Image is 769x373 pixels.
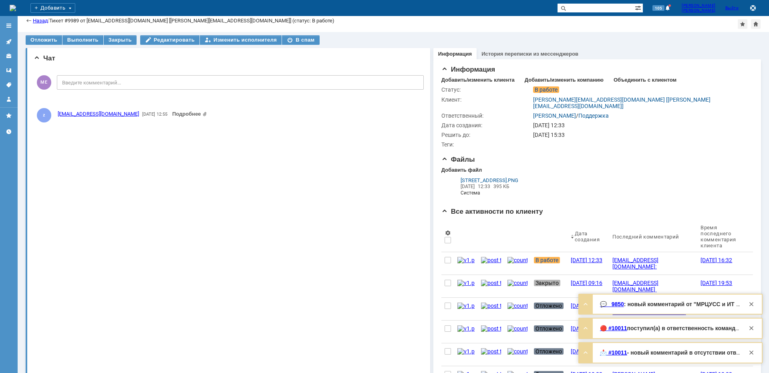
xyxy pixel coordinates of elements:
div: Ответственный: [441,112,531,119]
span: [DATE] 15:33 [533,132,565,138]
a: Теги [2,78,15,91]
div: Добавить файл [441,167,482,173]
a: Активности [2,35,15,48]
span: Отложено [534,325,564,332]
a: [DATE] 09:16 [568,275,610,297]
a: [EMAIL_ADDRESS][DOMAIN_NAME]: С уважением, [PERSON_NAME]-менеджер Отдела сервисной поддержки АО «... [609,252,697,275]
div: Добавить [30,3,75,13]
div: / [533,112,609,119]
div: Дата создания: [441,122,531,128]
span: [DATE] [142,112,155,117]
img: counter.png [507,257,527,263]
a: v1.png [454,298,478,320]
a: 📩 #10011 [600,349,627,356]
div: [DATE] 19:53 [701,280,732,286]
a: counter.png [504,252,531,275]
span: [PERSON_NAME] [682,3,716,8]
a: [DATE] 13:00 [568,298,610,320]
a: Мой профиль [2,93,15,106]
span: Закрыто [534,280,560,286]
a: Закрыто [531,275,568,297]
div: [DATE] 16:32 [701,257,732,263]
div: | [48,17,49,23]
a: post ticket.png [478,252,504,275]
a: post ticket.png [478,343,504,366]
img: logo [10,5,16,11]
div: Закрыть [747,299,756,309]
span: Чат [34,54,55,62]
i: Система [461,190,531,196]
a: v1.png [454,275,478,297]
div: Закрыть [747,348,756,357]
a: Назад [33,18,48,24]
a: Клиенты [2,50,15,62]
div: [DATE] 11:34 [571,325,602,332]
a: counter.png [504,298,531,320]
img: post ticket.png [481,348,501,355]
img: v1.png [457,325,475,332]
div: Добавить/изменить компанию [525,77,604,83]
a: 💬 9850 [600,301,624,307]
div: Добавить в избранное [738,19,747,29]
img: v1.png [457,280,475,286]
div: Клиент: [441,96,531,103]
a: Поддержка [578,112,609,119]
span: Расширенный поиск [635,4,643,11]
th: Дата создания [568,221,610,252]
a: [DATE] 16:32 [697,252,747,275]
div: Последний комментарий [612,234,679,240]
a: История переписки из мессенджеров [481,51,578,57]
span: [PERSON_NAME] [682,8,716,13]
a: post ticket.png [478,275,504,297]
button: Сохранить лог [748,3,758,13]
span: .PNG [507,177,518,183]
a: [PERSON_NAME][EMAIL_ADDRESS][DOMAIN_NAME] [[PERSON_NAME][EMAIL_ADDRESS][DOMAIN_NAME]] [533,96,711,109]
span: МЕ [37,75,51,90]
a: 🔴 #10011 [600,325,627,331]
th: Время последнего комментария клиента [697,221,747,252]
span: Информация [441,66,495,73]
img: post ticket.png [481,303,501,309]
div: Теги: [441,141,531,148]
a: v1.png [454,343,478,366]
div: [DATE] 17:26 [571,348,602,355]
a: v1.png [454,321,478,343]
span: Отложено [534,348,564,355]
div: Развернуть [581,299,590,309]
div: Тикет #9989 от [EMAIL_ADDRESS][DOMAIN_NAME] [[PERSON_NAME][EMAIL_ADDRESS][DOMAIN_NAME]] (статус: ... [49,18,334,24]
a: В работе [531,252,568,275]
span: Все активности по клиенту [441,208,543,215]
div: Развернуть [581,323,590,333]
span: [STREET_ADDRESS] [461,177,507,183]
a: counter.png [504,321,531,343]
div: Развернуть [581,348,590,357]
div: Статус: [441,86,531,93]
img: counter.png [507,303,527,309]
a: post ticket.png [478,298,504,320]
div: Время последнего комментария клиента [701,225,737,249]
a: Отложено [531,321,568,343]
div: Здравствуйте, [PERSON_NAME]! Ваше обращение зарегистрировано в Службе Технической поддержки РБС и... [600,349,741,356]
img: post ticket.png [481,280,501,286]
div: Закрыть [747,323,756,333]
strong: поступил(а) в ответственность команды. [627,325,742,331]
div: [DATE] 13:00 [571,303,602,309]
img: counter.png [507,348,527,355]
a: [EMAIL_ADDRESS][DOMAIN_NAME] [[PERSON_NAME][EMAIL_ADDRESS][DOMAIN_NAME]]: Коллеги, восстановление... [609,275,697,297]
div: Добавить/изменить клиента [441,77,515,83]
img: v1.png [457,257,475,263]
a: [DATE] 19:53 [697,275,747,297]
a: [DATE] 11:34 [568,321,610,343]
a: Шаблоны комментариев [2,64,15,77]
a: v1.png [454,252,478,275]
span: [EMAIL_ADDRESS][DOMAIN_NAME] [58,111,139,117]
div: Из почтовой переписки [438,174,534,200]
a: counter.png [504,343,531,366]
span: 105 [652,5,664,11]
div: Объединить с клиентом [614,77,676,83]
span: 395 КБ [493,184,509,189]
img: counter.png [507,325,527,332]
